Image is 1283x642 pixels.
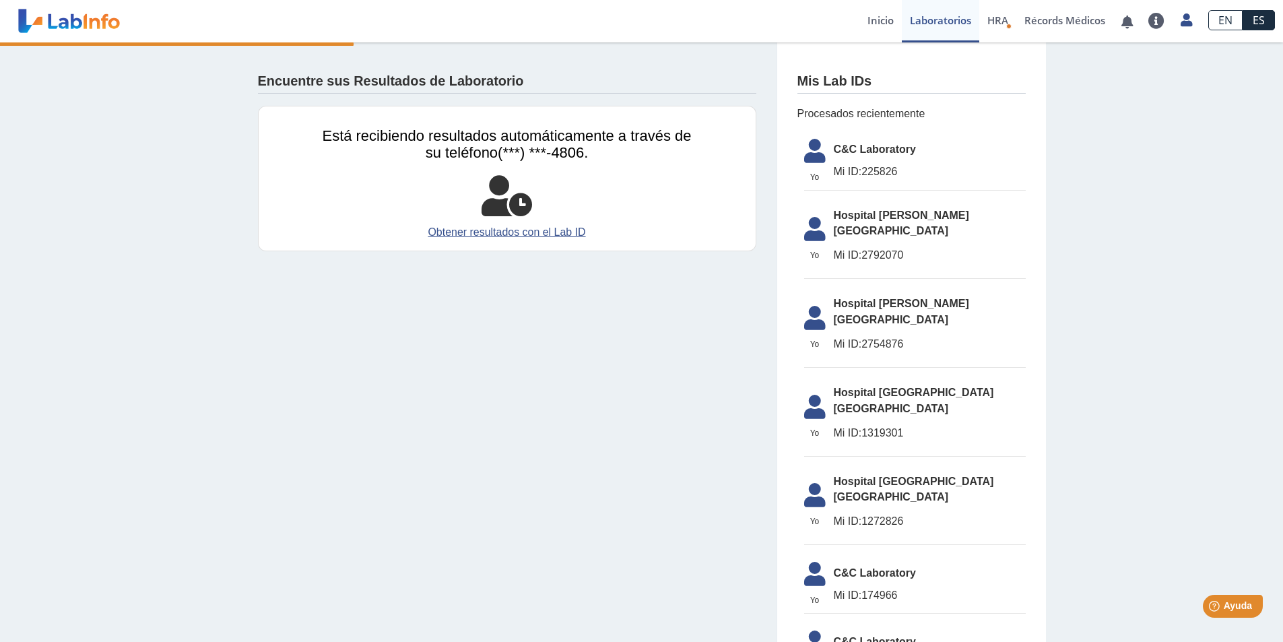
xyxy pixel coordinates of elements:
a: ES [1243,10,1275,30]
span: Hospital [GEOGRAPHIC_DATA] [GEOGRAPHIC_DATA] [834,385,1026,417]
h4: Mis Lab IDs [797,73,872,90]
span: Hospital [PERSON_NAME][GEOGRAPHIC_DATA] [834,207,1026,240]
span: Yo [796,249,834,261]
span: HRA [987,13,1008,27]
span: 1272826 [834,513,1026,529]
span: Yo [796,338,834,350]
iframe: Help widget launcher [1163,589,1268,627]
h4: Encuentre sus Resultados de Laboratorio [258,73,524,90]
span: Mi ID: [834,515,862,527]
span: 1319301 [834,425,1026,441]
span: Yo [796,594,834,606]
span: Yo [796,427,834,439]
a: Obtener resultados con el Lab ID [323,224,692,240]
span: C&C Laboratory [834,565,1026,581]
span: Yo [796,515,834,527]
span: Yo [796,171,834,183]
a: EN [1208,10,1243,30]
span: 2754876 [834,336,1026,352]
span: Hospital [PERSON_NAME][GEOGRAPHIC_DATA] [834,296,1026,328]
span: Procesados recientemente [797,106,1026,122]
span: Mi ID: [834,249,862,261]
span: 174966 [834,587,1026,604]
span: Está recibiendo resultados automáticamente a través de su teléfono [323,127,692,161]
span: Mi ID: [834,166,862,177]
span: Mi ID: [834,589,862,601]
span: 225826 [834,164,1026,180]
span: 2792070 [834,247,1026,263]
span: Mi ID: [834,427,862,439]
span: Hospital [GEOGRAPHIC_DATA] [GEOGRAPHIC_DATA] [834,474,1026,506]
span: C&C Laboratory [834,141,1026,158]
span: Mi ID: [834,338,862,350]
